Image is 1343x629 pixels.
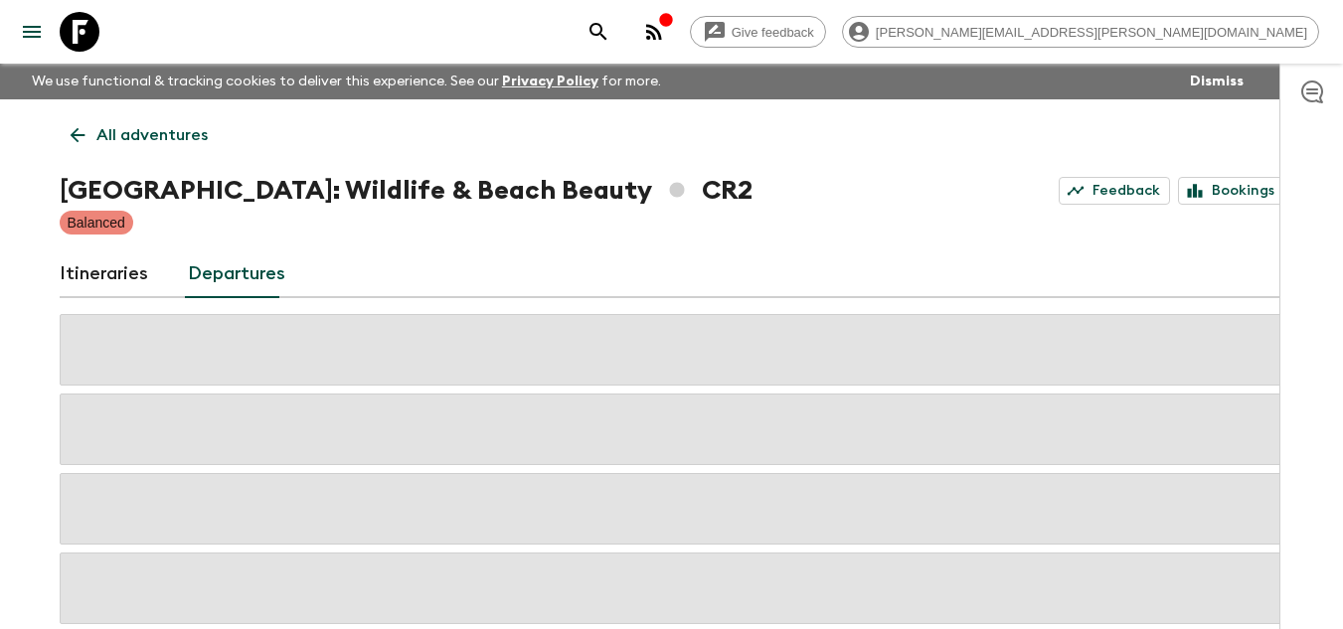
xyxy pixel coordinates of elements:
[24,64,669,99] p: We use functional & tracking cookies to deliver this experience. See our for more.
[690,16,826,48] a: Give feedback
[188,250,285,298] a: Departures
[60,115,219,155] a: All adventures
[68,213,125,233] p: Balanced
[579,12,618,52] button: search adventures
[865,25,1318,40] span: [PERSON_NAME][EMAIL_ADDRESS][PERSON_NAME][DOMAIN_NAME]
[60,250,148,298] a: Itineraries
[12,12,52,52] button: menu
[502,75,598,88] a: Privacy Policy
[1178,177,1284,205] a: Bookings
[1059,177,1170,205] a: Feedback
[1185,68,1249,95] button: Dismiss
[842,16,1319,48] div: [PERSON_NAME][EMAIL_ADDRESS][PERSON_NAME][DOMAIN_NAME]
[96,123,208,147] p: All adventures
[60,171,753,211] h1: [GEOGRAPHIC_DATA]: Wildlife & Beach Beauty CR2
[721,25,825,40] span: Give feedback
